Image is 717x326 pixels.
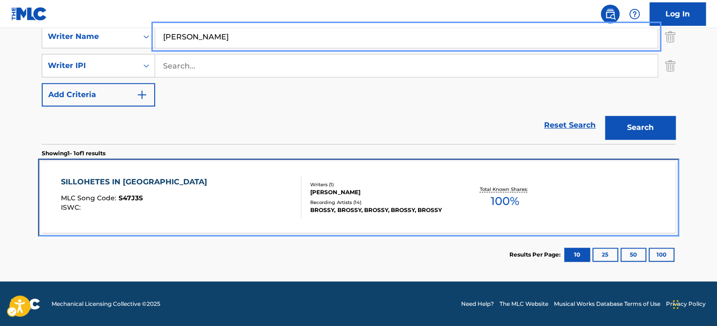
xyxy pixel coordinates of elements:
input: Search... [155,25,657,48]
div: BROSSY, BROSSY, BROSSY, BROSSY, BROSSY [310,206,452,214]
div: Writers ( 1 ) [310,181,452,188]
button: 25 [592,248,618,262]
a: Musical Works Database Terms of Use [554,300,660,308]
div: Chat Widget [670,281,717,326]
a: Reset Search [539,115,600,136]
button: Search [605,116,675,139]
div: Drag [673,290,679,318]
a: SILLOHETES IN [GEOGRAPHIC_DATA]MLC Song Code:S47J3SISWC:Writers (1)[PERSON_NAME]Recording Artists... [42,162,675,233]
img: MLC Logo [11,7,47,21]
span: S47J3S [119,194,143,202]
button: 100 [649,248,674,262]
span: 100 % [490,193,519,210]
img: 9d2ae6d4665cec9f34b9.svg [136,89,148,100]
p: Results Per Page: [509,250,563,259]
div: Writer IPI [48,60,132,71]
span: MLC Song Code : [61,194,119,202]
img: logo [11,298,40,310]
a: Log In [650,2,706,26]
button: Add Criteria [42,83,155,106]
img: Delete Criterion [665,25,675,48]
a: Privacy Policy [666,300,706,308]
img: search [605,8,616,20]
iframe: Hubspot Iframe [670,281,717,326]
span: Mechanical Licensing Collective © 2025 [52,300,160,308]
p: Showing 1 - 1 of 1 results [42,149,105,158]
div: [PERSON_NAME] [310,188,452,197]
a: The MLC Website [500,300,548,308]
button: 10 [564,248,590,262]
div: SILLOHETES IN [GEOGRAPHIC_DATA] [61,176,212,188]
input: Search... [155,54,657,77]
a: Need Help? [461,300,494,308]
div: Writer Name [48,31,132,42]
img: Delete Criterion [665,54,675,77]
button: 50 [620,248,646,262]
p: Total Known Shares: [479,186,530,193]
span: ISWC : [61,203,83,212]
div: Recording Artists ( 14 ) [310,199,452,206]
img: help [629,8,640,20]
